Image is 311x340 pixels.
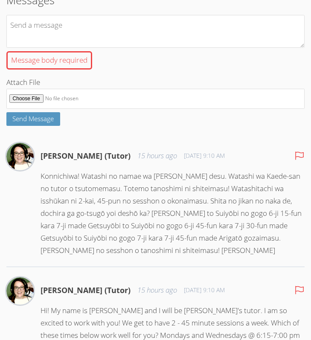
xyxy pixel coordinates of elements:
[184,151,225,160] span: [DATE] 9:10 AM
[6,51,92,70] div: Message body required
[41,150,131,162] h4: [PERSON_NAME] (Tutor)
[41,284,131,296] h4: [PERSON_NAME] (Tutor)
[12,114,54,123] span: Send Message
[6,277,34,305] img: Sarah Gardiner
[6,15,305,48] textarea: Message body required
[6,143,34,170] img: Sarah Gardiner
[6,89,305,109] input: Attach File
[137,284,177,296] span: 15 hours ago
[184,286,225,294] span: [DATE] 9:10 AM
[6,77,40,87] span: Attach File
[6,112,61,126] button: Send Message
[41,170,305,256] p: Konnichiwa! Watashi no namae wa [PERSON_NAME] desu. Watashi wa Kaede-san no tutor o tsutomemasu. ...
[137,150,177,162] span: 15 hours ago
